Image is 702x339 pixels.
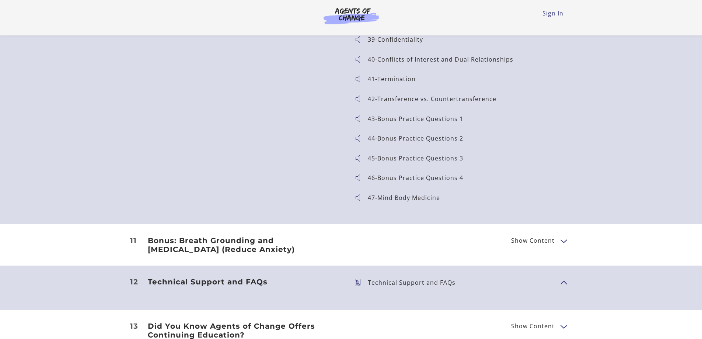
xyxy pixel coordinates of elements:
h3: Bonus: Breath Grounding and [MEDICAL_DATA] (Reduce Anxiety) [148,236,342,254]
button: Show Content [560,322,566,331]
a: Sign In [542,9,563,17]
span: 12 [130,278,138,286]
p: 45-Bonus Practice Questions 3 [368,155,469,161]
p: 42-Transference vs. Countertransference [368,96,502,102]
span: 11 [130,237,137,244]
p: 39-Confidentiality [368,37,429,42]
button: Show Content [560,236,566,245]
span: Show Content [511,238,555,243]
h3: Technical Support and FAQs [148,277,342,286]
p: 44-Bonus Practice Questions 2 [368,135,469,141]
img: Agents of Change Logo [316,7,387,24]
span: Show Content [511,323,555,329]
p: 46-Bonus Practice Questions 4 [368,175,469,181]
p: 43-Bonus Practice Questions 1 [368,116,469,122]
p: 47-Mind Body Medicine [368,195,446,201]
p: Technical Support and FAQs [368,280,461,286]
p: 40-Conflicts of Interest and Dual Relationships [368,56,519,62]
p: 41-Termination [368,76,422,82]
span: 13 [130,322,138,330]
